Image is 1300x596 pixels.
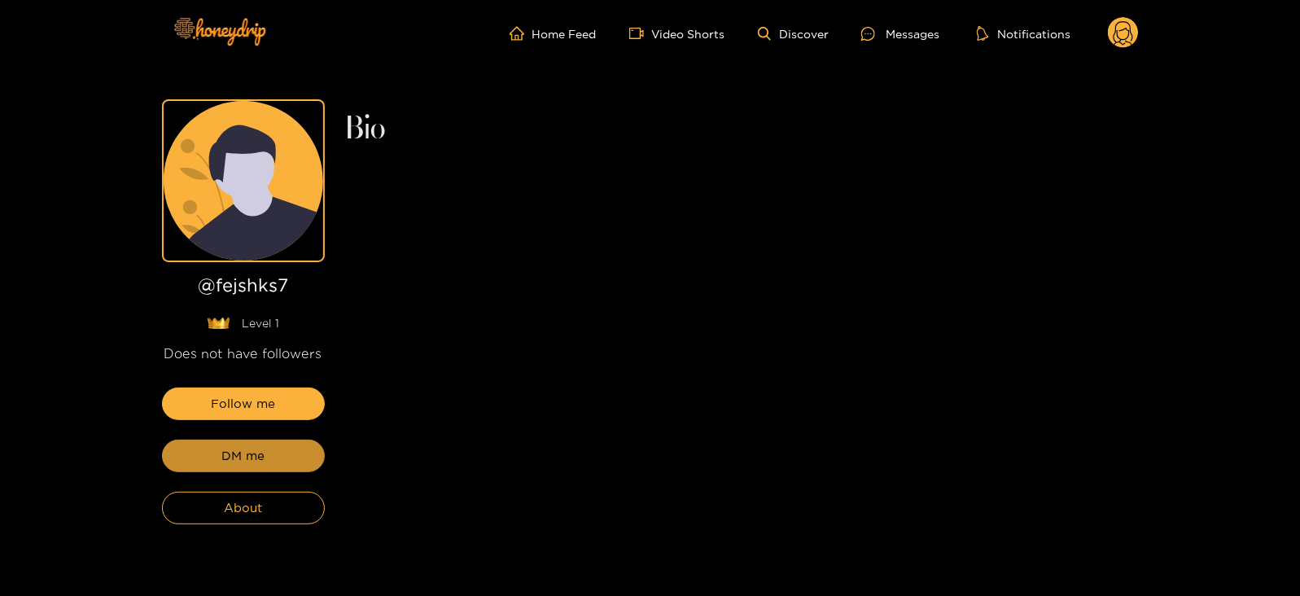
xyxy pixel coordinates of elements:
[162,388,325,420] button: Follow me
[629,26,725,41] a: Video Shorts
[510,26,597,41] a: Home Feed
[629,26,652,41] span: video-camera
[972,25,1075,42] button: Notifications
[162,492,325,524] button: About
[221,446,265,466] span: DM me
[207,317,230,330] img: lavel grade
[224,498,262,518] span: About
[758,27,829,41] a: Discover
[162,440,325,472] button: DM me
[344,116,1139,143] h2: Bio
[861,24,939,43] div: Messages
[162,275,325,302] h1: @ fejshks7
[211,394,275,414] span: Follow me
[243,315,280,331] span: Level 1
[510,26,532,41] span: home
[162,344,325,363] div: Does not have followers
